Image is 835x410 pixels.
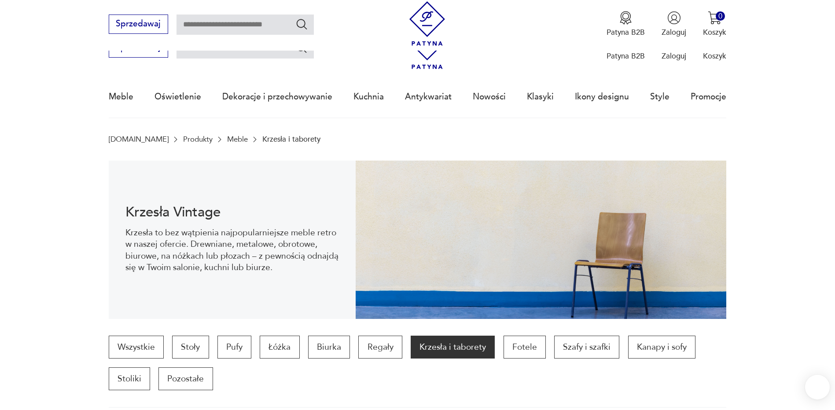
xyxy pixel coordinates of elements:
a: Wszystkie [109,336,164,359]
a: Szafy i szafki [554,336,619,359]
a: Biurka [308,336,350,359]
a: Antykwariat [405,77,452,117]
a: Style [650,77,669,117]
a: Pozostałe [158,367,213,390]
a: Kuchnia [353,77,384,117]
button: 0Koszyk [703,11,726,37]
a: Stoły [172,336,209,359]
p: Patyna B2B [607,27,645,37]
a: Łóżka [260,336,299,359]
a: Oświetlenie [154,77,201,117]
button: Zaloguj [662,11,686,37]
a: Klasyki [527,77,554,117]
iframe: Smartsupp widget button [805,375,830,399]
p: Koszyk [703,51,726,61]
img: Ikona koszyka [708,11,721,25]
a: Ikony designu [575,77,629,117]
div: 0 [716,11,725,21]
h1: Krzesła Vintage [125,206,339,219]
a: Nowości [473,77,506,117]
button: Szukaj [295,41,308,54]
a: Sprzedawaj [109,21,168,28]
a: Fotele [504,336,546,359]
p: Koszyk [703,27,726,37]
a: Pufy [217,336,251,359]
img: Patyna - sklep z meblami i dekoracjami vintage [405,1,449,46]
a: Meble [109,77,133,117]
a: Regały [358,336,402,359]
a: Krzesła i taborety [411,336,495,359]
img: bc88ca9a7f9d98aff7d4658ec262dcea.jpg [356,161,726,319]
button: Patyna B2B [607,11,645,37]
a: Stoliki [109,367,150,390]
button: Sprzedawaj [109,15,168,34]
img: Ikonka użytkownika [667,11,681,25]
button: Szukaj [295,18,308,30]
img: Ikona medalu [619,11,633,25]
p: Krzesła i taborety [262,135,320,143]
a: Ikona medaluPatyna B2B [607,11,645,37]
a: Produkty [183,135,213,143]
p: Patyna B2B [607,51,645,61]
a: [DOMAIN_NAME] [109,135,169,143]
p: Zaloguj [662,27,686,37]
p: Krzesła to bez wątpienia najpopularniejsze meble retro w naszej ofercie. Drewniane, metalowe, obr... [125,227,339,274]
a: Dekoracje i przechowywanie [222,77,332,117]
p: Zaloguj [662,51,686,61]
a: Promocje [691,77,726,117]
a: Meble [227,135,248,143]
a: Sprzedawaj [109,45,168,52]
a: Kanapy i sofy [628,336,695,359]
